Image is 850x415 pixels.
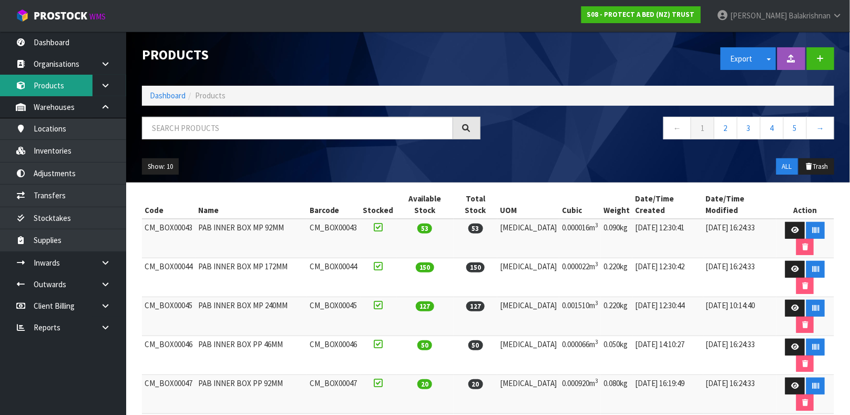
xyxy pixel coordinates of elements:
[142,219,196,258] td: CM_BOX00043
[703,375,776,414] td: [DATE] 16:24:33
[632,190,703,219] th: Date/Time Created
[595,299,598,307] sup: 3
[196,258,307,297] td: PAB INNER BOX MP 172MM
[497,375,559,414] td: [MEDICAL_DATA]
[396,190,454,219] th: Available Stock
[601,336,632,375] td: 0.050kg
[195,90,226,100] span: Products
[307,190,361,219] th: Barcode
[307,297,361,336] td: CM_BOX00045
[776,190,835,219] th: Action
[497,190,559,219] th: UOM
[497,336,559,375] td: [MEDICAL_DATA]
[142,190,196,219] th: Code
[559,297,601,336] td: 0.001510m
[417,379,432,389] span: 20
[16,9,29,22] img: cube-alt.png
[595,260,598,268] sup: 3
[307,258,361,297] td: CM_BOX00044
[587,10,695,19] strong: S08 - PROTECT A BED (NZ) TRUST
[142,47,480,63] h1: Products
[142,158,179,175] button: Show: 10
[806,117,834,139] a: →
[601,297,632,336] td: 0.220kg
[142,258,196,297] td: CM_BOX00044
[196,190,307,219] th: Name
[468,379,483,389] span: 20
[703,336,776,375] td: [DATE] 16:24:33
[307,375,361,414] td: CM_BOX00047
[196,336,307,375] td: PAB INNER BOX PP 46MM
[466,301,485,311] span: 127
[663,117,691,139] a: ←
[307,219,361,258] td: CM_BOX00043
[150,90,186,100] a: Dashboard
[799,158,834,175] button: Trash
[559,336,601,375] td: 0.000066m
[632,297,703,336] td: [DATE] 12:30:44
[760,117,784,139] a: 4
[601,219,632,258] td: 0.090kg
[496,117,835,143] nav: Page navigation
[737,117,761,139] a: 3
[417,224,432,234] span: 53
[454,190,498,219] th: Total Stock
[601,258,632,297] td: 0.220kg
[601,190,632,219] th: Weight
[142,297,196,336] td: CM_BOX00045
[559,190,601,219] th: Cubic
[196,297,307,336] td: PAB INNER BOX MP 240MM
[632,258,703,297] td: [DATE] 12:30:42
[788,11,831,21] span: Balakrishnan
[497,219,559,258] td: [MEDICAL_DATA]
[581,6,701,23] a: S08 - PROTECT A BED (NZ) TRUST
[632,219,703,258] td: [DATE] 12:30:41
[142,336,196,375] td: CM_BOX00046
[730,11,787,21] span: [PERSON_NAME]
[776,158,798,175] button: ALL
[361,190,396,219] th: Stocked
[714,117,738,139] a: 2
[601,375,632,414] td: 0.080kg
[89,12,106,22] small: WMS
[691,117,714,139] a: 1
[559,219,601,258] td: 0.000016m
[196,219,307,258] td: PAB INNER BOX MP 92MM
[468,340,483,350] span: 50
[142,375,196,414] td: CM_BOX00047
[466,262,485,272] span: 150
[703,190,776,219] th: Date/Time Modified
[703,258,776,297] td: [DATE] 16:24:33
[559,375,601,414] td: 0.000920m
[307,336,361,375] td: CM_BOX00046
[703,297,776,336] td: [DATE] 10:14:40
[416,262,434,272] span: 150
[497,258,559,297] td: [MEDICAL_DATA]
[468,224,483,234] span: 53
[142,117,453,139] input: Search products
[497,297,559,336] td: [MEDICAL_DATA]
[721,47,763,70] button: Export
[417,340,432,350] span: 50
[595,377,598,384] sup: 3
[196,375,307,414] td: PAB INNER BOX PP 92MM
[703,219,776,258] td: [DATE] 16:24:33
[595,221,598,229] sup: 3
[416,301,434,311] span: 127
[632,336,703,375] td: [DATE] 14:10:27
[559,258,601,297] td: 0.000022m
[632,375,703,414] td: [DATE] 16:19:49
[34,9,87,23] span: ProStock
[783,117,807,139] a: 5
[595,338,598,346] sup: 3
